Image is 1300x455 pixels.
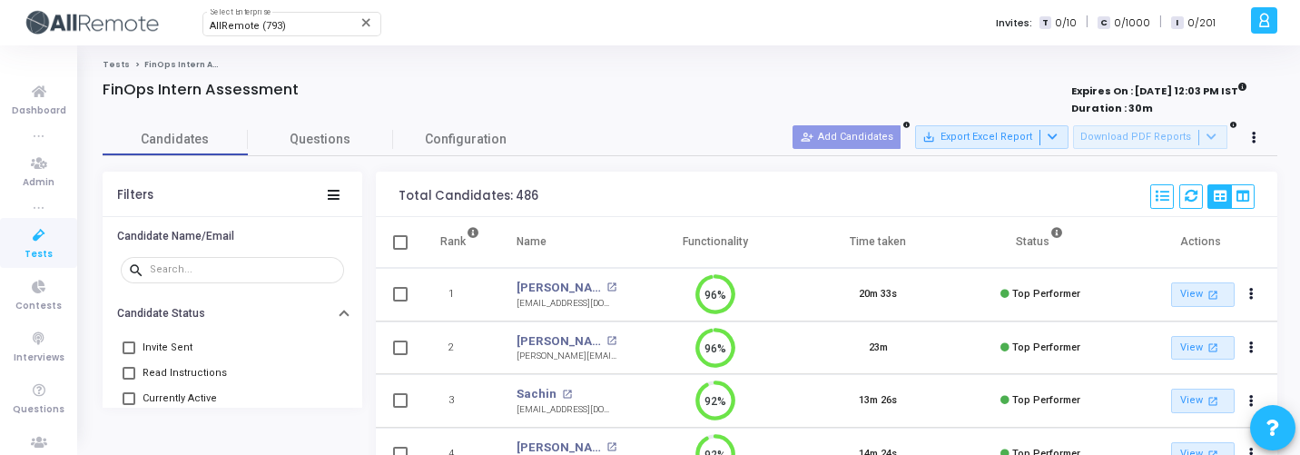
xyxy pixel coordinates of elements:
[606,442,616,452] mat-icon: open_in_new
[922,131,935,143] mat-icon: save_alt
[13,402,64,418] span: Questions
[1239,282,1265,308] button: Actions
[1205,287,1220,302] mat-icon: open_in_new
[1071,101,1153,115] strong: Duration : 30m
[859,393,897,409] div: 13m 26s
[23,175,54,191] span: Admin
[421,374,498,428] td: 3
[517,350,616,363] div: [PERSON_NAME][EMAIL_ADDRESS][DOMAIN_NAME]
[248,130,393,149] span: Questions
[1187,15,1216,31] span: 0/201
[14,351,64,366] span: Interviews
[1207,184,1255,209] div: View Options
[144,59,264,70] span: FinOps Intern Assessment
[103,300,362,328] button: Candidate Status
[117,188,153,203] div: Filters
[143,388,217,410] span: Currently Active
[517,403,616,417] div: [EMAIL_ADDRESS][DOMAIN_NAME]
[117,307,205,321] h6: Candidate Status
[103,130,248,149] span: Candidates
[1239,389,1265,414] button: Actions
[143,337,192,359] span: Invite Sent
[517,232,547,252] div: Name
[103,59,1277,71] nav: breadcrumb
[25,247,53,262] span: Tests
[1121,217,1284,268] th: Actions
[1159,13,1162,32] span: |
[12,104,66,119] span: Dashboard
[1073,125,1227,149] button: Download PDF Reports
[850,232,906,252] div: Time taken
[859,287,897,302] div: 20m 33s
[960,217,1122,268] th: Status
[635,217,797,268] th: Functionality
[1055,15,1077,31] span: 0/10
[421,321,498,375] td: 2
[1171,389,1235,413] a: View
[23,5,159,41] img: logo
[606,282,616,292] mat-icon: open_in_new
[793,125,901,149] button: Add Candidates
[915,125,1069,149] button: Export Excel Report
[1086,13,1088,32] span: |
[425,130,507,149] span: Configuration
[103,81,299,99] h4: FinOps Intern Assessment
[1239,335,1265,361] button: Actions
[421,217,498,268] th: Rank
[15,299,62,314] span: Contests
[359,15,374,30] mat-icon: Clear
[128,262,150,278] mat-icon: search
[399,189,538,203] div: Total Candidates: 486
[1205,393,1220,409] mat-icon: open_in_new
[801,131,813,143] mat-icon: person_add_alt
[1171,336,1235,361] a: View
[869,341,888,356] div: 23m
[1171,16,1183,30] span: I
[1012,394,1080,406] span: Top Performer
[517,332,602,351] a: [PERSON_NAME]
[517,297,616,311] div: [EMAIL_ADDRESS][DOMAIN_NAME]
[1205,340,1220,355] mat-icon: open_in_new
[1071,79,1247,99] strong: Expires On : [DATE] 12:03 PM IST
[562,390,572,400] mat-icon: open_in_new
[1171,282,1235,307] a: View
[103,222,362,250] button: Candidate Name/Email
[1012,341,1080,353] span: Top Performer
[1012,288,1080,300] span: Top Performer
[517,385,556,403] a: Sachin
[1114,15,1150,31] span: 0/1000
[1039,16,1051,30] span: T
[606,336,616,346] mat-icon: open_in_new
[210,20,286,32] span: AllRemote (793)
[517,279,602,297] a: [PERSON_NAME]
[150,264,337,275] input: Search...
[1098,16,1109,30] span: C
[996,15,1032,31] label: Invites:
[103,59,130,70] a: Tests
[117,230,234,243] h6: Candidate Name/Email
[143,362,227,384] span: Read Instructions
[421,268,498,321] td: 1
